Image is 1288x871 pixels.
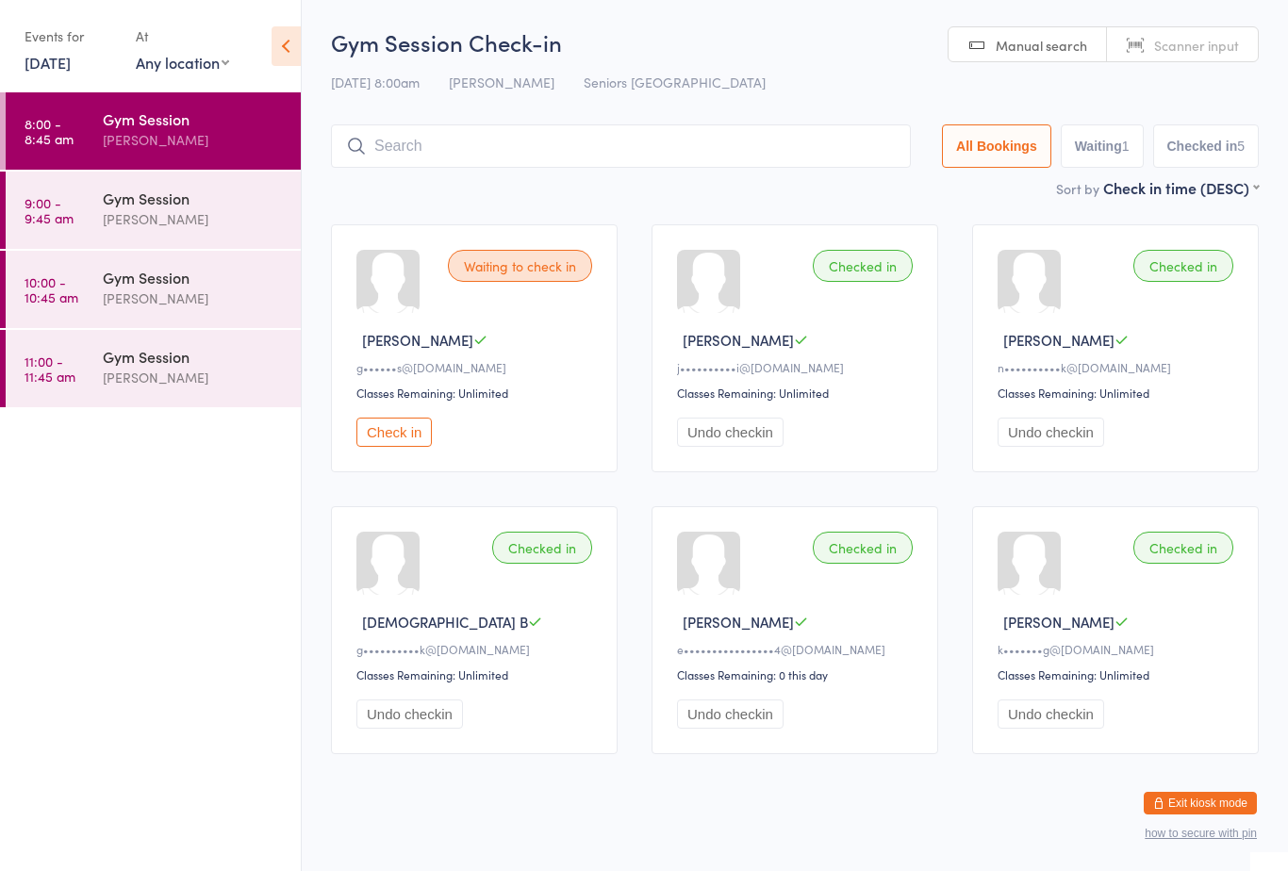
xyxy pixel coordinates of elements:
div: j••••••••••i@[DOMAIN_NAME] [677,359,918,375]
input: Search [331,124,911,168]
div: Gym Session [103,108,285,129]
div: At [136,21,229,52]
div: 1 [1122,139,1130,154]
div: g••••••••••k@[DOMAIN_NAME] [356,641,598,657]
div: Checked in [813,532,913,564]
button: Undo checkin [677,699,784,729]
button: Waiting1 [1061,124,1144,168]
a: [DATE] [25,52,71,73]
div: Waiting to check in [448,250,592,282]
div: Classes Remaining: Unlimited [356,666,598,682]
div: Checked in [492,532,592,564]
a: 8:00 -8:45 amGym Session[PERSON_NAME] [6,92,301,170]
button: Check in [356,418,432,447]
div: [PERSON_NAME] [103,208,285,230]
div: [PERSON_NAME] [103,129,285,151]
a: 9:00 -9:45 amGym Session[PERSON_NAME] [6,172,301,249]
div: [PERSON_NAME] [103,288,285,309]
button: Checked in5 [1153,124,1260,168]
div: Classes Remaining: Unlimited [356,385,598,401]
div: Gym Session [103,346,285,367]
time: 8:00 - 8:45 am [25,116,74,146]
span: [PERSON_NAME] [1003,330,1115,350]
div: n••••••••••k@[DOMAIN_NAME] [998,359,1239,375]
span: [PERSON_NAME] [362,330,473,350]
div: Classes Remaining: Unlimited [998,385,1239,401]
a: 11:00 -11:45 amGym Session[PERSON_NAME] [6,330,301,407]
div: Checked in [1133,532,1233,564]
span: [DEMOGRAPHIC_DATA] B [362,612,528,632]
span: [PERSON_NAME] [1003,612,1115,632]
span: Scanner input [1154,36,1239,55]
div: g••••••s@[DOMAIN_NAME] [356,359,598,375]
div: Classes Remaining: Unlimited [677,385,918,401]
span: [PERSON_NAME] [449,73,554,91]
div: k•••••••g@[DOMAIN_NAME] [998,641,1239,657]
span: Manual search [996,36,1087,55]
div: Classes Remaining: Unlimited [998,666,1239,682]
span: Seniors [GEOGRAPHIC_DATA] [584,73,766,91]
div: Gym Session [103,267,285,288]
time: 11:00 - 11:45 am [25,353,75,384]
time: 10:00 - 10:45 am [25,274,78,304]
div: Check in time (DESC) [1103,177,1259,198]
div: Checked in [1133,250,1233,282]
div: Any location [136,52,229,73]
span: [PERSON_NAME] [683,330,794,350]
button: Undo checkin [356,699,463,729]
button: Exit kiosk mode [1144,792,1257,814]
button: Undo checkin [998,699,1104,729]
a: 10:00 -10:45 amGym Session[PERSON_NAME] [6,251,301,328]
span: [DATE] 8:00am [331,73,420,91]
span: [PERSON_NAME] [683,612,794,632]
button: how to secure with pin [1145,827,1257,840]
div: Classes Remaining: 0 this day [677,666,918,682]
button: Undo checkin [998,418,1104,447]
div: Events for [25,21,117,52]
button: All Bookings [942,124,1051,168]
button: Undo checkin [677,418,784,447]
h2: Gym Session Check-in [331,26,1259,58]
div: e••••••••••••••••4@[DOMAIN_NAME] [677,641,918,657]
div: Gym Session [103,188,285,208]
div: 5 [1237,139,1245,154]
time: 9:00 - 9:45 am [25,195,74,225]
div: Checked in [813,250,913,282]
label: Sort by [1056,179,1099,198]
div: [PERSON_NAME] [103,367,285,388]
